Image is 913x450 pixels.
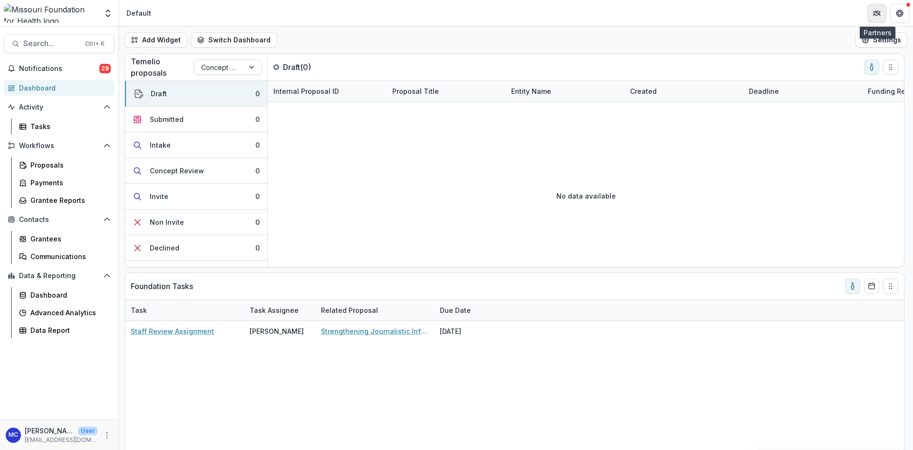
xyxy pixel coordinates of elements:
[30,308,107,318] div: Advanced Analytics
[4,4,97,23] img: Missouri Foundation for Health logo
[101,430,113,441] button: More
[624,81,743,101] div: Created
[4,34,115,53] button: Search...
[4,100,115,115] button: Open Activity
[268,81,387,101] div: Internal Proposal ID
[315,305,384,315] div: Related Proposal
[505,86,557,96] div: Entity Name
[4,80,115,96] a: Dashboard
[30,121,107,131] div: Tasks
[125,32,187,48] button: Add Widget
[15,119,115,134] a: Tasks
[19,83,107,93] div: Dashboard
[30,290,107,300] div: Dashboard
[131,280,193,292] p: Foundation Tasks
[434,300,505,320] div: Due Date
[15,192,115,208] a: Grantee Reports
[845,279,860,294] button: toggle-assigned-to-me
[283,61,354,73] p: Draft ( 0 )
[15,157,115,173] a: Proposals
[15,322,115,338] a: Data Report
[19,103,99,111] span: Activity
[30,234,107,244] div: Grantees
[250,326,304,336] div: [PERSON_NAME]
[30,160,107,170] div: Proposals
[505,81,624,101] div: Entity Name
[30,325,107,335] div: Data Report
[78,427,97,435] p: User
[4,212,115,227] button: Open Contacts
[743,86,785,96] div: Deadline
[244,300,315,320] div: Task Assignee
[268,86,345,96] div: Internal Proposal ID
[125,81,267,107] button: Draft0
[255,243,260,253] div: 0
[30,195,107,205] div: Grantee Reports
[125,300,244,320] div: Task
[15,175,115,190] a: Payments
[864,60,879,75] button: toggle-assigned-to-me
[890,4,909,23] button: Get Help
[15,231,115,247] a: Grantees
[125,210,267,235] button: Non Invite0
[864,279,879,294] button: Calendar
[15,305,115,320] a: Advanced Analytics
[434,321,505,341] div: [DATE]
[30,251,107,261] div: Communications
[19,65,99,73] span: Notifications
[387,81,505,101] div: Proposal Title
[883,279,898,294] button: Drag
[255,140,260,150] div: 0
[125,184,267,210] button: Invite0
[4,61,115,76] button: Notifications28
[19,142,99,150] span: Workflows
[191,32,277,48] button: Switch Dashboard
[125,132,267,158] button: Intake0
[125,235,267,261] button: Declined0
[255,191,260,201] div: 0
[867,4,886,23] button: Partners
[315,300,434,320] div: Related Proposal
[321,326,428,336] a: Strengthening Journalistic Infrastructure
[150,191,168,201] div: Invite
[4,138,115,153] button: Open Workflows
[883,60,898,75] button: Drag
[30,178,107,188] div: Payments
[15,287,115,303] a: Dashboard
[125,158,267,184] button: Concept Review0
[150,140,171,150] div: Intake
[15,249,115,264] a: Communications
[556,191,616,201] p: No data available
[9,432,18,438] div: Molly Crisp
[434,305,476,315] div: Due Date
[99,64,111,73] span: 28
[624,86,662,96] div: Created
[150,166,204,176] div: Concept Review
[126,8,151,18] div: Default
[255,114,260,124] div: 0
[150,243,179,253] div: Declined
[855,32,907,48] button: Settings
[255,89,260,99] div: 0
[244,305,304,315] div: Task Assignee
[25,436,97,444] p: [EMAIL_ADDRESS][DOMAIN_NAME]
[123,6,155,20] nav: breadcrumb
[4,268,115,283] button: Open Data & Reporting
[25,426,74,436] p: [PERSON_NAME]
[743,81,862,101] div: Deadline
[150,217,184,227] div: Non Invite
[101,4,115,23] button: Open entity switcher
[23,39,79,48] span: Search...
[255,217,260,227] div: 0
[83,39,107,49] div: Ctrl + K
[19,272,99,280] span: Data & Reporting
[387,86,445,96] div: Proposal Title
